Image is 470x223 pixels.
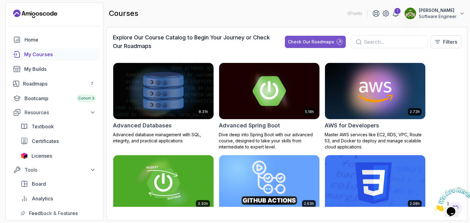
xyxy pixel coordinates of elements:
button: user profile image[PERSON_NAME]Software Engineer [404,7,465,20]
p: Filters [443,38,457,46]
a: bootcamp [9,92,99,104]
a: builds [9,63,99,75]
span: Feedback & Features [29,210,78,217]
a: Landing page [13,9,57,19]
p: [PERSON_NAME] [419,7,457,13]
a: certificates [17,135,99,147]
button: Check Our Roadmaps [285,36,346,48]
p: Software Engineer [419,13,457,20]
a: home [9,34,99,46]
img: CI/CD with GitHub Actions card [219,155,319,211]
span: Certificates [32,137,59,145]
img: jetbrains icon [21,153,28,159]
div: Home [24,36,96,43]
a: 1 [392,10,399,17]
h2: Advanced Spring Boot [219,121,280,130]
a: feedback [17,207,99,219]
div: Tools [24,166,96,174]
span: Licenses [32,152,52,159]
span: Cohort 3 [78,96,94,101]
img: Advanced Spring Boot card [219,63,319,119]
p: 2.73h [410,109,420,114]
div: Roadmaps [23,80,96,87]
p: 2.08h [410,201,420,206]
div: Resources [24,109,96,116]
span: 1 [2,2,5,8]
img: user profile image [405,8,416,19]
p: 8.31h [199,109,208,114]
button: Tools [9,164,99,175]
div: My Courses [24,51,96,58]
p: 0 Points [347,10,362,16]
img: AWS for Developers card [325,63,425,119]
span: 7 [91,81,93,86]
div: Bootcamp [24,95,96,102]
span: Analytics [32,195,53,202]
span: Textbook [32,123,54,130]
a: AWS for Developers card2.73hAWS for DevelopersMaster AWS services like EC2, RDS, VPC, Route 53, a... [325,63,426,150]
a: analytics [17,192,99,205]
h2: courses [109,9,138,18]
div: My Builds [24,65,96,73]
a: textbook [17,120,99,133]
button: Filters [431,35,461,48]
iframe: chat widget [432,185,470,214]
a: Advanced Spring Boot card5.18hAdvanced Spring BootDive deep into Spring Boot with our advanced co... [219,63,320,150]
a: roadmaps [9,78,99,90]
img: Chat attention grabber [2,2,40,27]
div: 1 [394,8,401,14]
a: licenses [17,150,99,162]
p: 3.30h [198,201,208,206]
p: 5.18h [305,109,314,114]
button: Resources [9,107,99,118]
div: Check Our Roadmaps [288,39,334,45]
p: Master AWS services like EC2, RDS, VPC, Route 53, and Docker to deploy and manage scalable cloud ... [325,132,426,150]
h3: Explore Our Course Catalog to Begin Your Journey or Check Our Roadmaps [113,33,274,50]
p: Dive deep into Spring Boot with our advanced course, designed to take your skills from intermedia... [219,132,320,150]
a: Advanced Databases card8.31hAdvanced DatabasesAdvanced database management with SQL, integrity, a... [113,63,214,144]
h2: AWS for Developers [325,121,379,130]
p: 2.63h [304,201,314,206]
p: Advanced database management with SQL, integrity, and practical applications [113,132,214,144]
a: courses [9,48,99,60]
span: Board [32,180,46,188]
h2: Advanced Databases [113,121,172,130]
img: CSS Essentials card [325,155,425,211]
input: Search... [364,38,423,46]
a: board [17,178,99,190]
img: Building APIs with Spring Boot card [113,155,214,211]
img: Advanced Databases card [113,63,214,119]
